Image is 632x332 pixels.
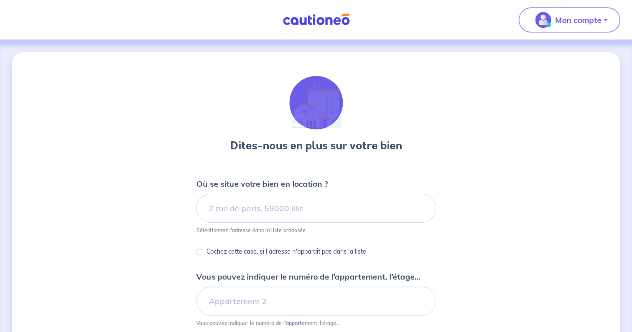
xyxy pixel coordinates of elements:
[206,246,366,258] p: Cochez cette case, si l'adresse n'apparaît pas dans la liste
[196,271,421,283] p: Vous pouvez indiquer le numéro de l’appartement, l’étage...
[196,178,328,190] p: Où se situe votre bien en location ?
[196,320,339,327] p: Vous pouvez indiquer le numéro de l’appartement, l’étage...
[289,76,343,130] img: illu_houses.svg
[555,14,602,26] p: Mon compte
[535,12,551,28] img: illu_account_valid_menu.svg
[196,227,306,234] p: Sélectionnez l'adresse dans la liste proposée
[196,194,436,223] input: 2 rue de paris, 59000 lille
[230,138,402,154] h3: Dites-nous en plus sur votre bien
[519,7,620,32] button: illu_account_valid_menu.svgMon compte
[279,13,354,26] img: Cautioneo
[196,287,436,316] input: Appartement 2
